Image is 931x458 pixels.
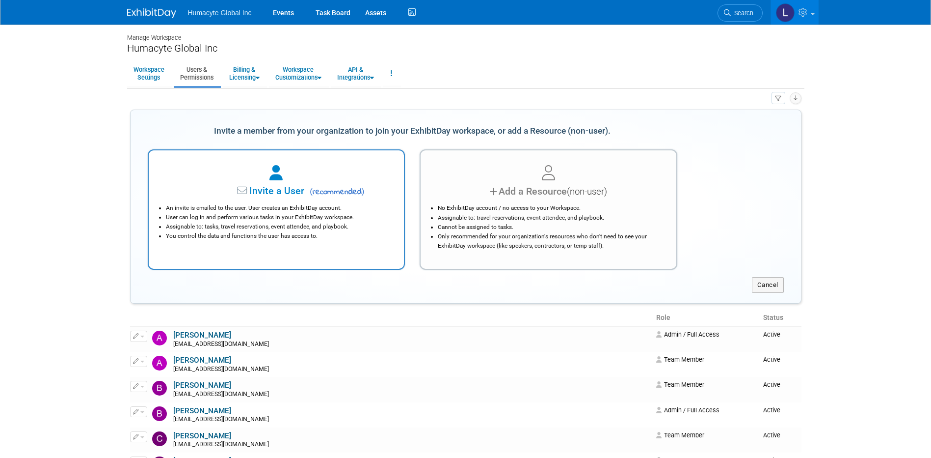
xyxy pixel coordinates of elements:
span: Team Member [656,381,704,388]
span: Team Member [656,356,704,363]
a: [PERSON_NAME] [173,381,231,390]
a: API &Integrations [331,61,380,86]
button: Cancel [752,277,784,293]
a: [PERSON_NAME] [173,356,231,365]
span: (non-user) [567,186,607,197]
th: Role [652,310,759,326]
span: Team Member [656,431,704,439]
span: Admin / Full Access [656,331,719,338]
div: Invite a member from your organization to join your ExhibitDay workspace, or add a Resource (non-... [148,120,677,142]
div: Manage Workspace [127,25,804,42]
li: Assignable to: travel reservations, event attendee, and playbook. [438,213,664,223]
div: [EMAIL_ADDRESS][DOMAIN_NAME] [173,341,650,348]
li: Only recommended for your organization's resources who don't need to see your ExhibitDay workspac... [438,232,664,251]
li: You control the data and functions the user has access to. [166,231,392,241]
span: Active [763,331,780,338]
span: Active [763,431,780,439]
li: User can log in and perform various tasks in your ExhibitDay workspace. [166,213,392,222]
a: Users &Permissions [174,61,220,86]
th: Status [759,310,801,326]
div: [EMAIL_ADDRESS][DOMAIN_NAME] [173,416,650,424]
a: WorkspaceSettings [127,61,171,86]
span: Active [763,406,780,414]
img: ExhibitDay [127,8,176,18]
li: An invite is emailed to the user. User creates an ExhibitDay account. [166,203,392,213]
div: Add a Resource [433,184,664,199]
a: [PERSON_NAME] [173,431,231,440]
li: Cannot be assigned to tasks. [438,223,664,232]
span: Invite a User [188,185,304,197]
a: WorkspaceCustomizations [269,61,328,86]
img: B. J. Scheessele [152,381,167,396]
a: [PERSON_NAME] [173,406,231,415]
span: ( [310,187,313,196]
a: Search [718,4,763,22]
img: Brenden Wally [152,406,167,421]
li: No ExhibitDay account / no access to your Workspace. [438,203,664,213]
span: recommended [307,186,364,198]
span: Search [731,9,753,17]
img: Adrian Diazgonsen [152,331,167,345]
img: Linda Hamilton [776,3,795,22]
li: Assignable to: tasks, travel reservations, event attendee, and playbook. [166,222,392,231]
span: Humacyte Global Inc [188,9,252,17]
div: [EMAIL_ADDRESS][DOMAIN_NAME] [173,391,650,399]
span: ) [362,187,365,196]
span: Active [763,381,780,388]
div: [EMAIL_ADDRESS][DOMAIN_NAME] [173,366,650,373]
div: Humacyte Global Inc [127,42,804,55]
span: Admin / Full Access [656,406,719,414]
a: Billing &Licensing [223,61,266,86]
img: Carlos Martin Colindres [152,431,167,446]
span: Active [763,356,780,363]
img: Anthony Mattair [152,356,167,371]
div: [EMAIL_ADDRESS][DOMAIN_NAME] [173,441,650,449]
a: [PERSON_NAME] [173,331,231,340]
